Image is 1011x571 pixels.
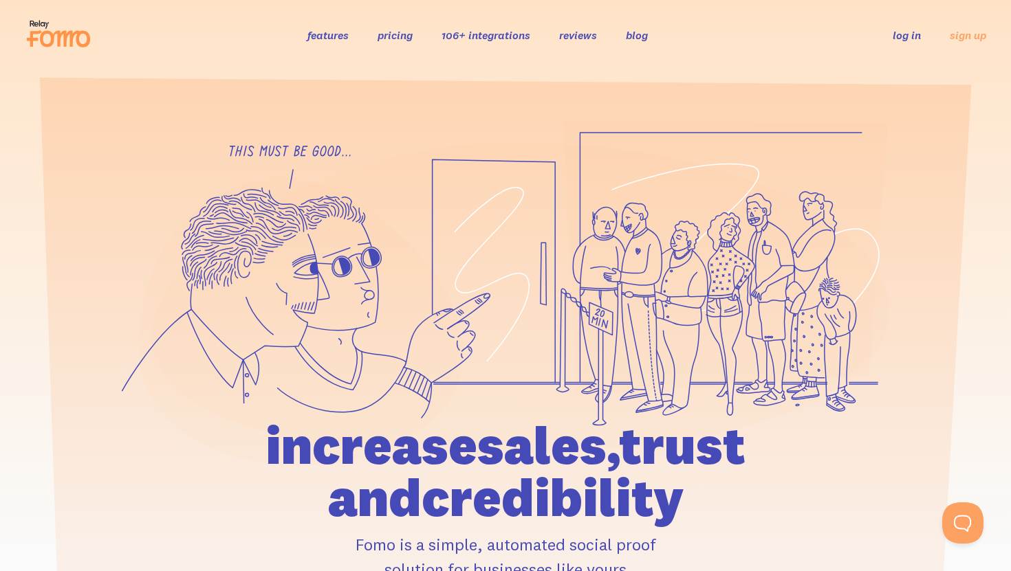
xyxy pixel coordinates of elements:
a: reviews [559,28,597,42]
a: 106+ integrations [442,28,530,42]
iframe: Help Scout Beacon - Open [942,502,983,544]
a: log in [893,28,921,42]
a: features [307,28,349,42]
a: blog [626,28,648,42]
h1: increase sales, trust and credibility [187,419,824,524]
a: sign up [950,28,986,43]
a: pricing [378,28,413,42]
